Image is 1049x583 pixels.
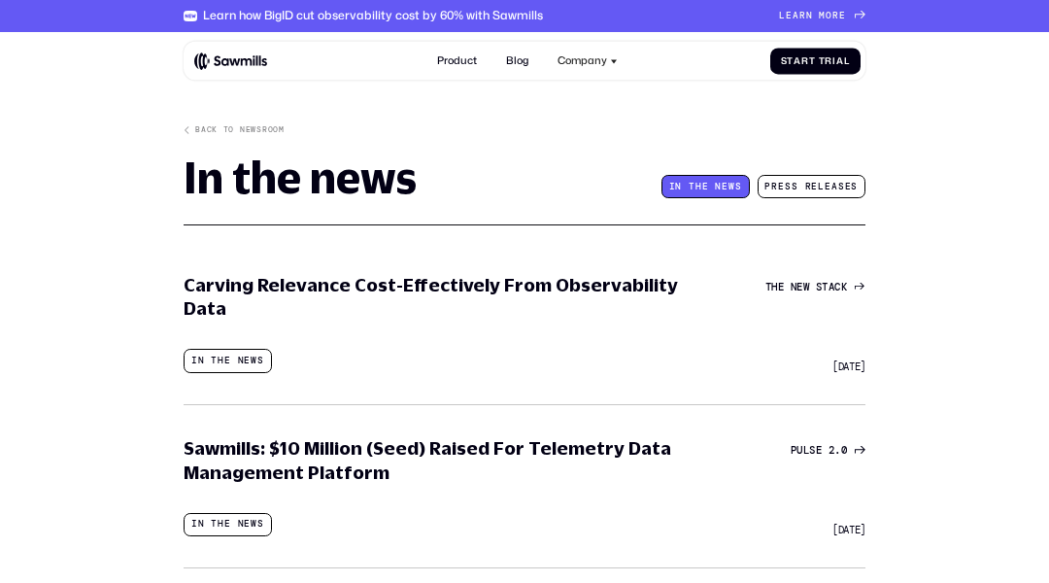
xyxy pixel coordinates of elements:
[735,182,742,192] span: s
[838,182,845,192] span: s
[195,124,285,135] div: Back to Newsroom
[669,182,676,192] span: I
[829,281,834,293] span: a
[781,55,788,66] span: S
[785,182,792,192] span: s
[786,11,793,21] span: e
[728,182,735,192] span: w
[844,55,850,66] span: l
[825,55,832,66] span: r
[834,444,840,457] span: .
[819,11,826,21] span: m
[203,9,543,23] div: Learn how BigID cut observability cost by 60% with Sawmills
[811,182,818,192] span: e
[779,11,786,21] span: L
[792,182,798,192] span: s
[796,281,802,293] span: e
[702,182,709,192] span: e
[779,11,865,21] a: Learnmore
[791,281,796,293] span: N
[184,436,708,484] h3: Sawmills: $10 Million (Seed) Raised For Telemetry Data Management Platform
[770,48,861,75] a: StartTrial
[715,182,722,192] span: n
[184,156,417,199] h1: In the news
[839,11,846,21] span: e
[661,175,750,198] a: Inthenews
[831,182,838,192] span: a
[832,360,865,373] div: [DATE]
[819,55,826,66] span: T
[787,55,794,66] span: t
[722,182,728,192] span: e
[825,182,831,192] span: e
[818,182,825,192] span: l
[778,182,785,192] span: e
[764,182,771,192] span: P
[841,281,847,293] span: k
[832,11,839,21] span: r
[809,444,815,457] span: s
[832,55,836,66] span: i
[803,444,809,457] span: l
[689,182,695,192] span: t
[822,281,828,293] span: t
[429,47,485,75] a: Product
[806,11,813,21] span: n
[799,11,806,21] span: r
[498,47,536,75] a: Blog
[184,124,285,135] a: Back to Newsroom
[816,281,822,293] span: S
[175,428,875,545] a: Sawmills: $10 Million (Seed) Raised For Telemetry Data Management PlatformIn the newsPulse2.0[DATE]
[851,182,858,192] span: s
[184,273,708,321] h3: Carving Relevance Cost-Effectively From Observability Data
[771,281,777,293] span: h
[816,444,822,457] span: e
[805,182,812,192] span: r
[758,175,865,198] a: Pressreleases
[794,55,801,66] span: a
[803,281,809,293] span: w
[184,349,272,372] div: In the news
[765,281,771,293] span: T
[829,444,834,457] span: 2
[801,55,809,66] span: r
[832,524,865,536] div: [DATE]
[793,11,799,21] span: a
[695,182,702,192] span: h
[184,513,272,536] div: In the news
[845,182,852,192] span: e
[175,264,875,382] a: Carving Relevance Cost-Effectively From Observability DataIn the newsTheNewStack[DATE]
[675,182,682,192] span: n
[791,444,796,457] span: P
[778,281,784,293] span: e
[771,182,778,192] span: r
[796,444,802,457] span: u
[550,47,626,75] div: Company
[558,54,607,67] div: Company
[841,444,847,457] span: 0
[834,281,840,293] span: c
[809,55,816,66] span: t
[836,55,844,66] span: a
[826,11,832,21] span: o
